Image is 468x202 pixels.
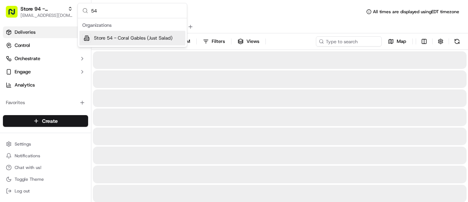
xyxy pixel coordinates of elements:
img: Jandy Espique [7,107,19,118]
button: Views [234,36,263,47]
span: Create [42,117,58,125]
button: Start new chat [124,72,133,81]
span: Deliveries [15,29,35,36]
input: Search... [91,3,182,18]
button: Toggle Theme [3,174,88,184]
span: Map [397,38,406,45]
span: [DATE] [65,133,80,139]
span: [DATE] [65,114,80,120]
button: Filters [200,36,228,47]
span: Notifications [15,153,40,159]
span: Orchestrate [15,55,40,62]
button: Create [3,115,88,127]
span: Settings [15,141,31,147]
img: 1736555255976-a54dd68f-1ca7-489b-9aae-adbdc363a1c4 [15,134,20,140]
span: • [61,133,63,139]
span: • [61,114,63,120]
div: Favorites [3,97,88,109]
button: Control [3,40,88,51]
button: Log out [3,186,88,196]
span: Analytics [15,82,35,88]
span: Control [15,42,30,49]
input: Got a question? Start typing here... [19,47,132,55]
img: 1736555255976-a54dd68f-1ca7-489b-9aae-adbdc363a1c4 [7,70,20,83]
button: See all [113,94,133,103]
button: Chat with us! [3,162,88,173]
span: Engage [15,69,31,75]
span: Chat with us! [15,165,41,170]
button: Settings [3,139,88,149]
span: Pylon [73,148,88,153]
div: Start new chat [33,70,120,77]
button: [EMAIL_ADDRESS][DOMAIN_NAME] [20,12,73,18]
div: Organizations [79,20,185,31]
span: Toggle Theme [15,176,44,182]
img: 1736555255976-a54dd68f-1ca7-489b-9aae-adbdc363a1c4 [15,114,20,120]
span: Log out [15,188,30,194]
button: Map [385,36,409,47]
span: Filters [212,38,225,45]
span: [PERSON_NAME] [23,114,59,120]
input: Type to search [316,36,382,47]
img: 1755196953914-cd9d9cba-b7f7-46ee-b6f5-75ff69acacf5 [15,70,29,83]
span: All times are displayed using EDT timezone [373,9,459,15]
button: Store 94 - [PERSON_NAME] (Just Salad) [20,5,65,12]
button: Orchestrate [3,53,88,65]
a: Powered byPylon [52,147,88,153]
button: Store 94 - [PERSON_NAME] (Just Salad)[EMAIL_ADDRESS][DOMAIN_NAME] [3,3,76,21]
button: Engage [3,66,88,78]
span: [PERSON_NAME] [23,133,59,139]
button: Refresh [452,36,462,47]
a: Analytics [3,79,88,91]
div: We're available if you need us! [33,77,101,83]
img: Jandy Espique [7,126,19,138]
img: Nash [7,7,22,22]
span: Views [246,38,259,45]
span: Store 54 - Coral Gables (Just Salad) [94,35,173,41]
div: Suggestions [78,18,187,47]
p: Welcome 👋 [7,29,133,41]
div: Past conversations [7,95,49,101]
button: Notifications [3,151,88,161]
a: Deliveries [3,26,88,38]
